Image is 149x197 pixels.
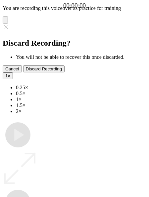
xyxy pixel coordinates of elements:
button: Cancel [3,65,22,72]
h2: Discard Recording? [3,39,146,48]
p: You are recording this voiceover as practice for training [3,5,146,11]
li: 0.5× [16,91,146,97]
button: 1× [3,72,13,79]
li: 2× [16,108,146,114]
li: 0.25× [16,85,146,91]
li: 1.5× [16,102,146,108]
span: 1 [5,73,8,78]
li: 1× [16,97,146,102]
a: 00:00:00 [63,2,86,9]
li: You will not be able to recover this once discarded. [16,54,146,60]
button: Discard Recording [23,65,65,72]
